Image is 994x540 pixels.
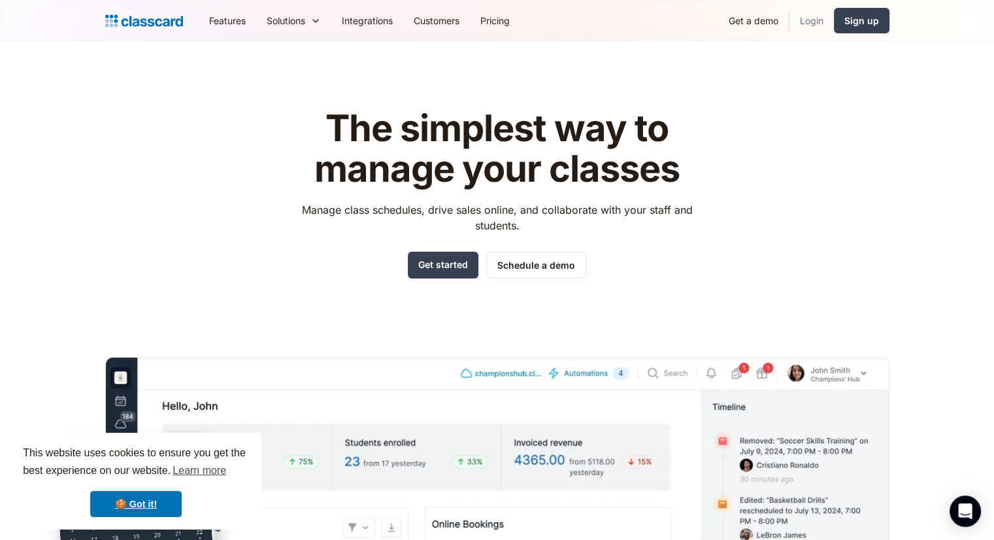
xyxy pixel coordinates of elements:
a: Schedule a demo [486,252,586,278]
a: learn more about cookies [171,461,228,481]
a: Login [789,6,834,35]
p: Manage class schedules, drive sales online, and collaborate with your staff and students. [290,202,704,233]
a: Get started [408,252,478,278]
span: This website uses cookies to ensure you get the best experience on our website. [23,445,249,481]
div: Open Intercom Messenger [950,496,981,527]
div: Sign up [844,14,879,27]
h1: The simplest way to manage your classes [290,109,704,189]
div: Solutions [267,14,305,27]
a: home [105,12,183,30]
div: cookieconsent [10,433,261,530]
div: Solutions [256,6,331,35]
a: Pricing [470,6,520,35]
a: Features [199,6,256,35]
a: dismiss cookie message [90,491,182,517]
a: Sign up [834,8,889,33]
a: Integrations [331,6,403,35]
a: Customers [403,6,470,35]
a: Get a demo [718,6,789,35]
